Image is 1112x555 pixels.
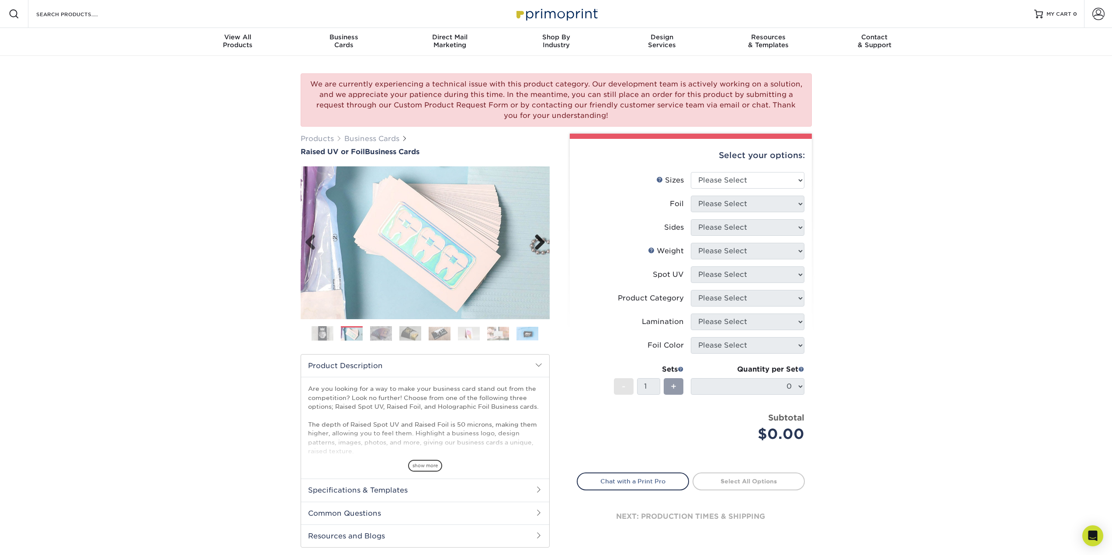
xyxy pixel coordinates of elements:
[609,33,715,49] div: Services
[648,246,684,256] div: Weight
[301,524,549,547] h2: Resources and Blogs
[397,33,503,41] span: Direct Mail
[341,327,363,342] img: Business Cards 02
[370,326,392,341] img: Business Cards 03
[408,460,442,472] span: show more
[1082,525,1103,546] div: Open Intercom Messenger
[301,355,549,377] h2: Product Description
[577,472,689,490] a: Chat with a Print Pro
[301,148,365,156] span: Raised UV or Foil
[609,33,715,41] span: Design
[291,28,397,56] a: BusinessCards
[821,33,928,49] div: & Support
[671,380,676,393] span: +
[614,364,684,375] div: Sets
[768,413,804,422] strong: Subtotal
[503,28,609,56] a: Shop ByIndustry
[697,424,804,445] div: $0.00
[715,28,821,56] a: Resources& Templates
[516,327,538,340] img: Business Cards 08
[609,28,715,56] a: DesignServices
[301,502,549,524] h2: Common Questions
[577,139,805,172] div: Select your options:
[344,134,399,143] a: Business Cards
[618,293,684,303] div: Product Category
[1046,10,1071,18] span: MY CART
[693,472,805,490] a: Select All Options
[397,28,503,56] a: Direct MailMarketing
[503,33,609,49] div: Industry
[185,33,291,49] div: Products
[35,9,121,19] input: SEARCH PRODUCTS.....
[301,148,550,156] h1: Business Cards
[301,157,550,329] img: Raised UV or Foil 02
[458,327,480,340] img: Business Cards 06
[503,33,609,41] span: Shop By
[487,327,509,340] img: Business Cards 07
[308,384,542,553] p: Are you looking for a way to make your business card stand out from the competition? Look no furt...
[185,33,291,41] span: View All
[648,340,684,351] div: Foil Color
[653,269,684,280] div: Spot UV
[577,490,805,543] div: next: production times & shipping
[691,364,804,375] div: Quantity per Set
[715,33,821,49] div: & Templates
[642,317,684,327] div: Lamination
[301,479,549,501] h2: Specifications & Templates
[1073,11,1077,17] span: 0
[301,134,334,143] a: Products
[715,33,821,41] span: Resources
[301,73,812,127] div: We are currently experiencing a technical issue with this product category. Our development team ...
[821,28,928,56] a: Contact& Support
[185,28,291,56] a: View AllProducts
[656,175,684,186] div: Sizes
[664,222,684,233] div: Sides
[291,33,397,49] div: Cards
[821,33,928,41] span: Contact
[622,380,626,393] span: -
[513,4,600,23] img: Primoprint
[301,148,550,156] a: Raised UV or FoilBusiness Cards
[291,33,397,41] span: Business
[399,326,421,341] img: Business Cards 04
[397,33,503,49] div: Marketing
[429,327,450,340] img: Business Cards 05
[312,323,333,345] img: Business Cards 01
[670,199,684,209] div: Foil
